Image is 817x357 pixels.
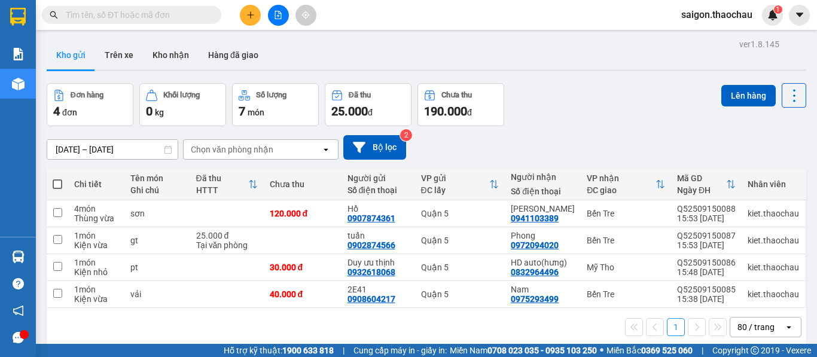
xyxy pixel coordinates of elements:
span: 0 [146,104,153,118]
div: Nhân viên [748,179,799,189]
button: Đã thu25.000đ [325,83,411,126]
div: 1 món [74,258,118,267]
div: Chọn văn phòng nhận [191,144,273,155]
div: kiet.thaochau [748,209,799,218]
div: Ngày ĐH [677,185,726,195]
div: Đã thu [196,173,248,183]
span: caret-down [794,10,805,20]
button: caret-down [789,5,810,26]
span: 7 [239,104,245,118]
div: 120.000 đ [270,209,336,218]
img: warehouse-icon [12,251,25,263]
div: Bến Tre [587,236,665,245]
div: 1 món [74,285,118,294]
div: Kiện vừa [74,294,118,304]
div: pt [130,263,184,272]
div: VP gửi [421,173,490,183]
div: 80 / trang [737,321,775,333]
button: file-add [268,5,289,26]
span: copyright [751,346,759,355]
input: Select a date range. [47,140,178,159]
span: message [13,332,24,343]
div: Quận 5 [421,209,499,218]
svg: open [784,322,794,332]
div: 0902874566 [347,240,395,250]
button: plus [240,5,261,26]
span: Hỗ trợ kỹ thuật: [224,344,334,357]
span: file-add [274,11,282,19]
div: 2E41 [347,285,409,294]
th: Toggle SortBy [581,169,671,200]
div: 25.000 đ [196,231,258,240]
span: Cung cấp máy in - giấy in: [353,344,447,357]
span: đơn [62,108,77,117]
div: Đăng Dương [511,204,575,213]
span: ⚪️ [600,348,603,353]
div: Ghi chú [130,185,184,195]
span: | [702,344,703,357]
div: tuấn [347,231,409,240]
div: 0908604217 [347,294,395,304]
div: 0975293499 [511,294,559,304]
div: sơn [130,209,184,218]
div: 15:53 [DATE] [677,213,736,223]
span: Miền Nam [450,344,597,357]
span: search [50,11,58,19]
sup: 1 [774,5,782,14]
img: logo-vxr [10,8,26,26]
span: món [248,108,264,117]
img: icon-new-feature [767,10,778,20]
div: Mã GD [677,173,726,183]
div: 1 món [74,231,118,240]
span: notification [13,305,24,316]
div: vải [130,289,184,299]
div: HD auto(hưng) [511,258,575,267]
div: Người gửi [347,173,409,183]
span: | [343,344,345,357]
div: Q52509150088 [677,204,736,213]
span: kg [155,108,164,117]
div: Người nhận [511,172,575,182]
span: 25.000 [331,104,368,118]
button: Kho nhận [143,41,199,69]
div: Số điện thoại [511,187,575,196]
th: Toggle SortBy [671,169,742,200]
strong: 1900 633 818 [282,346,334,355]
div: Đơn hàng [71,91,103,99]
div: Bến Tre [587,209,665,218]
div: 0832964496 [511,267,559,277]
input: Tìm tên, số ĐT hoặc mã đơn [66,8,207,22]
div: ĐC giao [587,185,656,195]
div: Chưa thu [270,179,336,189]
div: Kiện nhỏ [74,267,118,277]
div: gt [130,236,184,245]
div: Q52509150086 [677,258,736,267]
button: aim [295,5,316,26]
div: Q52509150087 [677,231,736,240]
div: 4 món [74,204,118,213]
div: kiet.thaochau [748,263,799,272]
div: Tại văn phòng [196,240,258,250]
button: Số lượng7món [232,83,319,126]
div: Kiện vừa [74,240,118,250]
span: plus [246,11,255,19]
div: Khối lượng [163,91,200,99]
svg: open [321,145,331,154]
div: ĐC lấy [421,185,490,195]
button: Khối lượng0kg [139,83,226,126]
strong: 0369 525 060 [641,346,693,355]
div: kiet.thaochau [748,289,799,299]
div: Chưa thu [441,91,472,99]
sup: 2 [400,129,412,141]
img: solution-icon [12,48,25,60]
div: Duy ưu thịnh [347,258,409,267]
span: đ [368,108,373,117]
div: Chi tiết [74,179,118,189]
div: Số lượng [256,91,286,99]
button: 1 [667,318,685,336]
div: 30.000 đ [270,263,336,272]
span: 4 [53,104,60,118]
span: 1 [776,5,780,14]
div: Mỹ Tho [587,263,665,272]
div: Quận 5 [421,289,499,299]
